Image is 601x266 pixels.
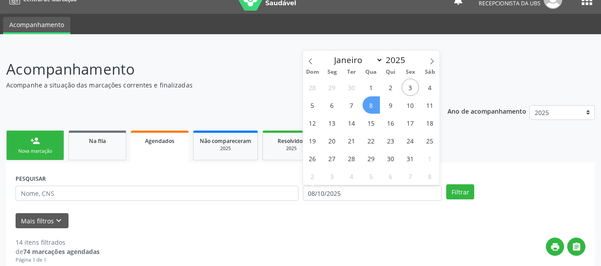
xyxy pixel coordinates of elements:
input: Selecione um intervalo [303,186,442,201]
select: Month [330,54,383,66]
span: Outubro 31, 2025 [402,150,419,167]
span: Outubro 28, 2025 [343,150,360,167]
span: Novembro 7, 2025 [402,167,419,185]
span: Outubro 14, 2025 [343,114,360,131]
span: Outubro 18, 2025 [421,114,439,131]
span: Outubro 23, 2025 [382,132,399,149]
span: Outubro 16, 2025 [382,114,399,131]
span: Outubro 2, 2025 [382,79,399,96]
span: Novembro 1, 2025 [421,150,439,167]
span: Não compareceram [200,137,251,145]
span: Outubro 22, 2025 [363,132,380,149]
span: Outubro 15, 2025 [363,114,380,131]
span: Outubro 26, 2025 [304,150,321,167]
span: Outubro 7, 2025 [343,96,360,114]
span: Seg [322,69,342,75]
span: Outubro 4, 2025 [421,79,439,96]
span: Outubro 19, 2025 [304,132,321,149]
span: Outubro 1, 2025 [363,79,380,96]
span: Ter [342,69,361,75]
span: Outubro 24, 2025 [402,132,419,149]
span: Setembro 29, 2025 [323,79,341,96]
button: Mais filtroskeyboard_arrow_down [16,213,69,229]
span: Sáb [420,69,440,75]
span: Outubro 6, 2025 [323,96,341,114]
p: Acompanhamento [6,58,418,80]
span: Outubro 25, 2025 [421,132,439,149]
strong: 74 marcações agendadas [23,247,100,256]
span: Setembro 28, 2025 [304,79,321,96]
span: Agendados [145,137,174,145]
button: Filtrar [446,184,474,199]
p: Acompanhe a situação das marcações correntes e finalizadas [6,80,418,90]
span: Outubro 3, 2025 [402,79,419,96]
span: Outubro 12, 2025 [304,114,321,131]
span: Novembro 8, 2025 [421,167,439,185]
span: Novembro 3, 2025 [323,167,341,185]
span: Outubro 30, 2025 [382,150,399,167]
span: Outubro 11, 2025 [421,96,439,114]
span: Outubro 20, 2025 [323,132,341,149]
span: Novembro 4, 2025 [343,167,360,185]
div: person_add [30,136,40,146]
span: Outubro 10, 2025 [402,96,419,114]
span: Qui [381,69,400,75]
i: print [550,242,560,252]
div: 2025 [200,145,251,152]
span: Resolvidos [278,137,305,145]
span: Dom [303,69,323,75]
span: Sex [400,69,420,75]
div: Página 1 de 1 [16,256,100,264]
span: Na fila [89,137,106,145]
span: Outubro 8, 2025 [363,96,380,114]
a: Acompanhamento [3,17,70,34]
span: Novembro 5, 2025 [363,167,380,185]
i:  [572,242,581,252]
div: de [16,247,100,256]
span: Outubro 9, 2025 [382,96,399,114]
div: 2025 [269,145,314,152]
div: Nova marcação [13,148,57,155]
span: Novembro 2, 2025 [304,167,321,185]
button:  [567,238,585,256]
i: keyboard_arrow_down [54,216,64,226]
span: Outubro 13, 2025 [323,114,341,131]
input: Nome, CNS [16,186,298,201]
span: Qua [361,69,381,75]
span: Outubro 27, 2025 [323,150,341,167]
input: Year [383,54,412,66]
span: Outubro 17, 2025 [402,114,419,131]
div: 14 itens filtrados [16,238,100,247]
span: Setembro 30, 2025 [343,79,360,96]
label: PESQUISAR [16,172,46,186]
span: Outubro 21, 2025 [343,132,360,149]
span: Outubro 29, 2025 [363,150,380,167]
span: Novembro 6, 2025 [382,167,399,185]
button: print [546,238,564,256]
p: Ano de acompanhamento [448,105,526,116]
span: Outubro 5, 2025 [304,96,321,114]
